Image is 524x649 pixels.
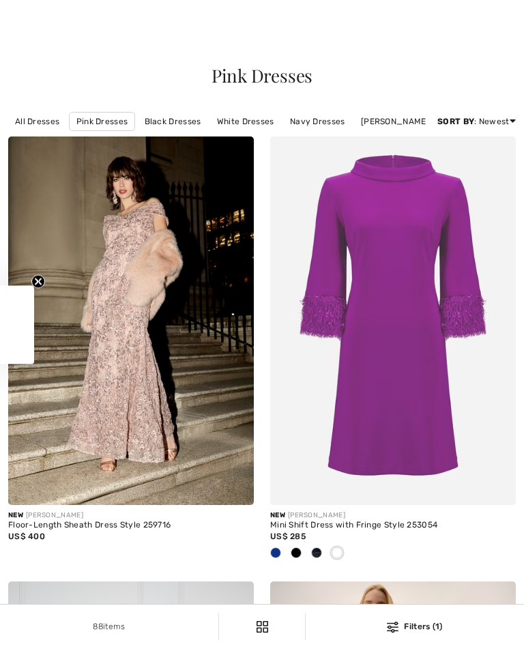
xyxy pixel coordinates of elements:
[8,113,66,130] a: All Dresses
[234,592,244,601] img: heart_black_full.svg
[234,485,244,495] img: plus_v2.svg
[8,532,45,541] span: US$ 400
[306,543,327,565] div: Midnight Blue
[496,147,506,156] img: heart_black_full.svg
[270,136,516,505] img: Mini Shift Dress with Fringe Style 253054. Cosmos
[314,620,516,633] div: Filters (1)
[354,113,470,130] a: [PERSON_NAME] Dresses
[270,511,285,519] span: New
[265,543,286,565] div: Royal Sapphire 163
[327,543,347,565] div: Cosmos
[8,136,254,505] img: Floor-Length Sheath Dress Style 259716. Blush
[8,510,254,521] div: [PERSON_NAME]
[283,113,352,130] a: Navy Dresses
[270,532,306,541] span: US$ 285
[31,274,45,288] button: Close teaser
[138,113,208,130] a: Black Dresses
[270,521,516,530] div: Mini Shift Dress with Fringe Style 253054
[212,63,312,87] span: Pink Dresses
[93,622,103,631] span: 88
[8,511,23,519] span: New
[496,592,506,601] img: heart_black_full.svg
[234,147,244,156] img: heart_black_full.svg
[210,113,281,130] a: White Dresses
[69,112,136,131] a: Pink Dresses
[437,117,474,126] strong: Sort By
[270,510,516,521] div: [PERSON_NAME]
[286,543,306,565] div: Black
[257,621,268,633] img: Filters
[496,485,506,495] img: plus_v2.svg
[8,521,254,530] div: Floor-Length Sheath Dress Style 259716
[437,115,516,128] div: : Newest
